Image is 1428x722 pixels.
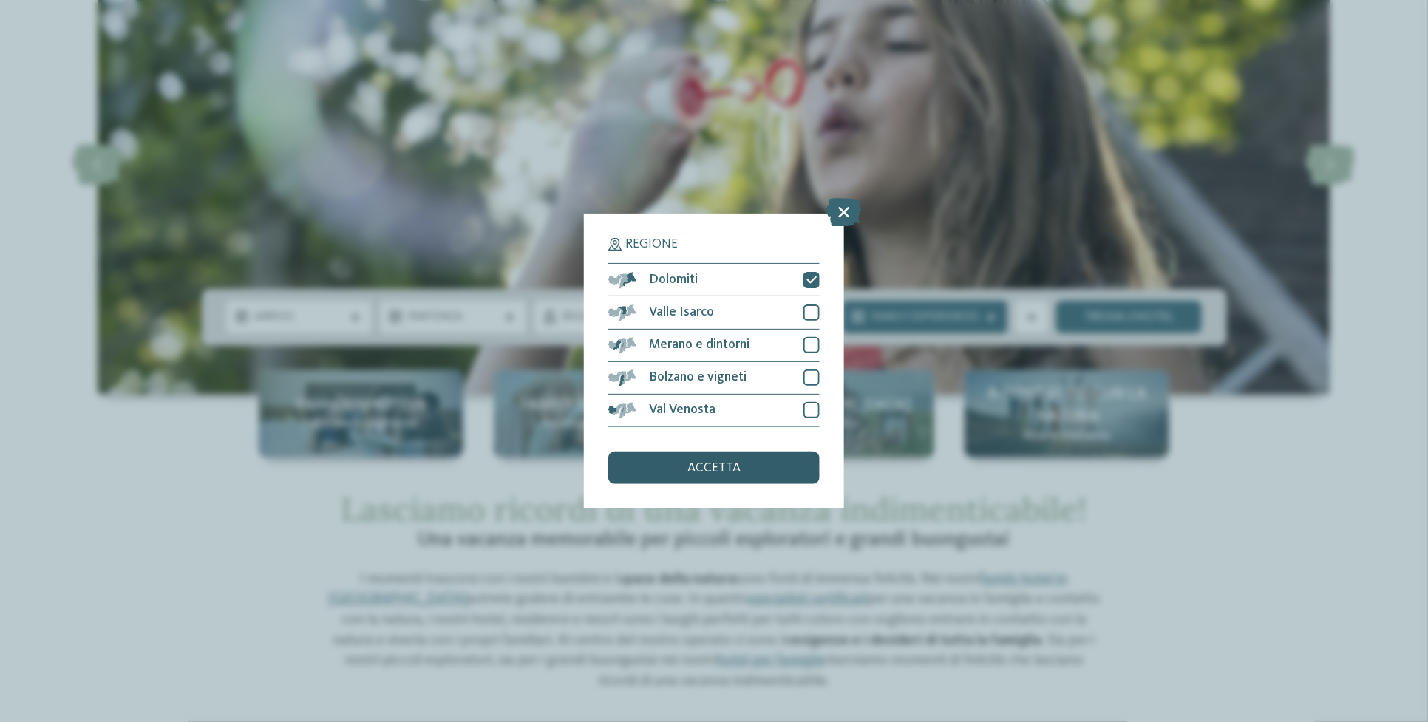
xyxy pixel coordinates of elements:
[649,403,715,417] span: Val Venosta
[649,306,714,319] span: Valle Isarco
[649,371,747,384] span: Bolzano e vigneti
[625,238,678,251] span: Regione
[649,273,698,287] span: Dolomiti
[687,462,741,475] span: accetta
[649,338,749,352] span: Merano e dintorni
